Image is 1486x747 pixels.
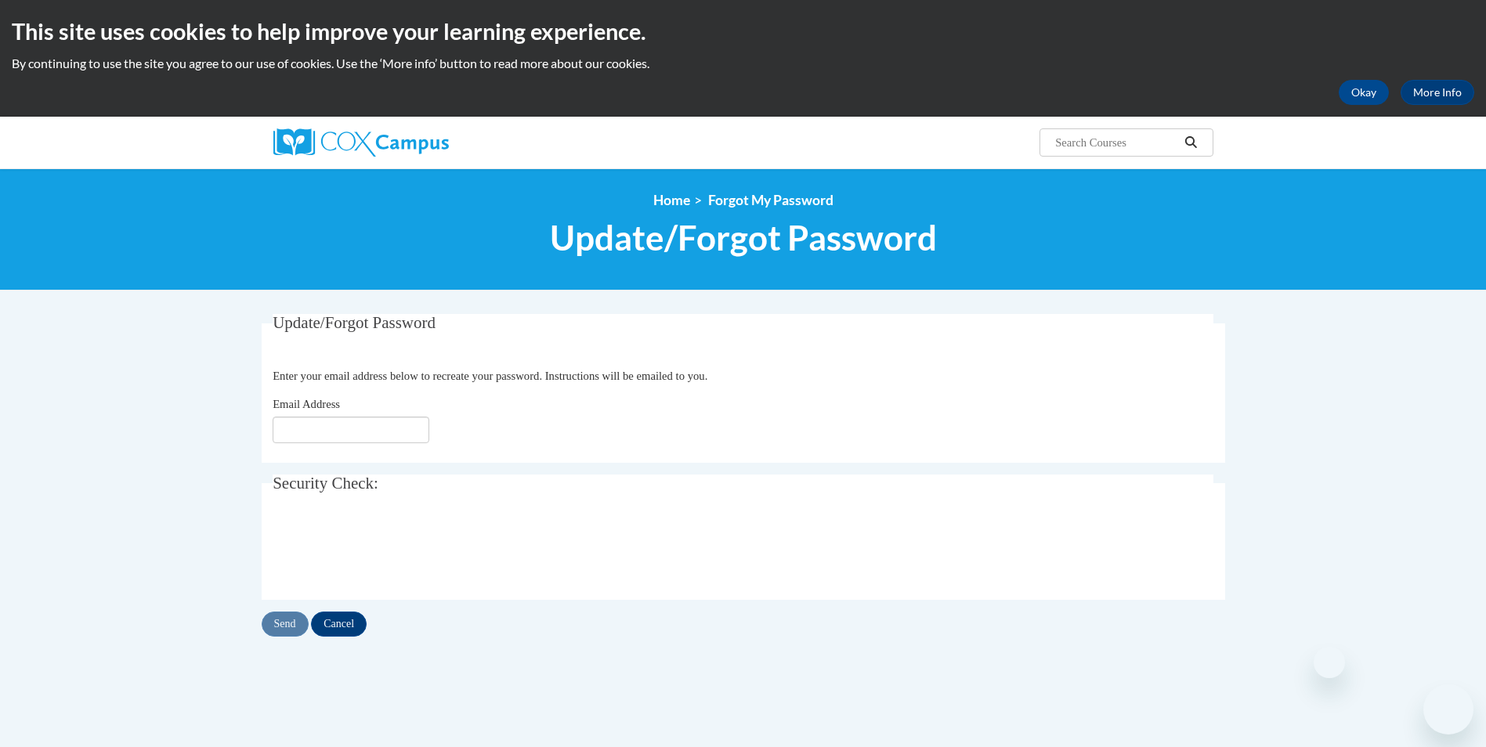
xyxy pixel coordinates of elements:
iframe: Button to launch messaging window [1423,684,1473,734]
img: Cox Campus [273,128,449,157]
span: Update/Forgot Password [273,313,436,332]
input: Cancel [311,612,367,637]
span: Email Address [273,398,340,410]
span: Forgot My Password [708,192,833,208]
a: Home [653,192,690,208]
span: Security Check: [273,474,378,493]
button: Okay [1339,80,1389,105]
input: Search Courses [1054,133,1179,152]
input: Email [273,417,429,443]
a: Cox Campus [273,128,571,157]
iframe: Close message [1314,647,1345,678]
span: Update/Forgot Password [550,217,937,258]
iframe: reCAPTCHA [273,519,511,580]
a: More Info [1401,80,1474,105]
h2: This site uses cookies to help improve your learning experience. [12,16,1474,47]
span: Enter your email address below to recreate your password. Instructions will be emailed to you. [273,370,707,382]
p: By continuing to use the site you agree to our use of cookies. Use the ‘More info’ button to read... [12,55,1474,72]
button: Search [1179,133,1202,152]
